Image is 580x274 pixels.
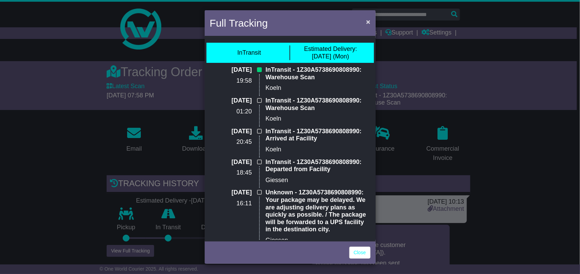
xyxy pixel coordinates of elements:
[266,66,370,81] p: InTransit - 1Z30A5738690808990: Warehouse Scan
[366,18,370,26] span: ×
[266,115,370,123] p: Koeln
[266,159,370,173] p: InTransit - 1Z30A5738690808990: Departed from Facility
[210,138,252,146] p: 20:45
[237,49,261,57] div: InTransit
[266,146,370,153] p: Koeln
[210,169,252,177] p: 18:45
[210,15,268,31] h4: Full Tracking
[210,200,252,207] p: 16:11
[210,159,252,166] p: [DATE]
[304,45,357,52] span: Estimated Delivery:
[210,108,252,115] p: 01:20
[266,128,370,142] p: InTransit - 1Z30A5738690808990: Arrived at Facility
[266,97,370,112] p: InTransit - 1Z30A5738690808990: Warehouse Scan
[266,84,370,92] p: Koeln
[210,66,252,74] p: [DATE]
[266,237,370,244] p: Giessen
[210,128,252,135] p: [DATE]
[210,77,252,85] p: 19:58
[210,189,252,196] p: [DATE]
[349,247,370,259] a: Close
[363,15,374,29] button: Close
[210,97,252,105] p: [DATE]
[304,45,357,60] div: [DATE] (Mon)
[266,189,370,233] p: Unknown - 1Z30A5738690808990: Your package may be delayed. We are adjusting delivery plans as qui...
[266,177,370,184] p: Giessen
